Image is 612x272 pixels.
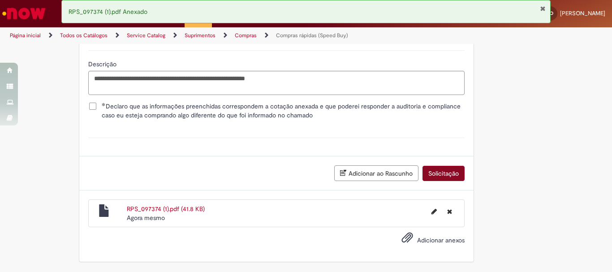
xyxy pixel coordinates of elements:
span: Declaro que as informações preenchidas correspondem a cotação anexada e que poderei responder a a... [102,102,465,120]
span: Agora mesmo [127,214,165,222]
a: Compras [235,32,257,39]
a: Service Catalog [127,32,165,39]
button: Solicitação [422,166,465,181]
button: Fechar Notificação [540,5,546,12]
span: Descrição [88,60,118,68]
span: [PERSON_NAME] [560,9,605,17]
span: Adicionar anexos [417,236,465,244]
a: RPS_097374 (1).pdf (41.8 KB) [127,205,205,213]
button: Excluir RPS_097374 (1).pdf [442,204,457,219]
button: Editar nome de arquivo RPS_097374 (1).pdf [426,204,442,219]
button: Adicionar anexos [399,229,415,250]
time: 01/10/2025 15:40:36 [127,214,165,222]
span: RPS_097374 (1).pdf Anexado [69,8,147,16]
img: ServiceNow [1,4,47,22]
span: Obrigatório Preenchido [102,103,106,106]
a: Todos os Catálogos [60,32,108,39]
ul: Trilhas de página [7,27,401,44]
a: Compras rápidas (Speed Buy) [276,32,348,39]
button: Adicionar ao Rascunho [334,165,418,181]
a: Suprimentos [185,32,215,39]
textarea: Descrição [88,71,465,95]
a: Página inicial [10,32,41,39]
